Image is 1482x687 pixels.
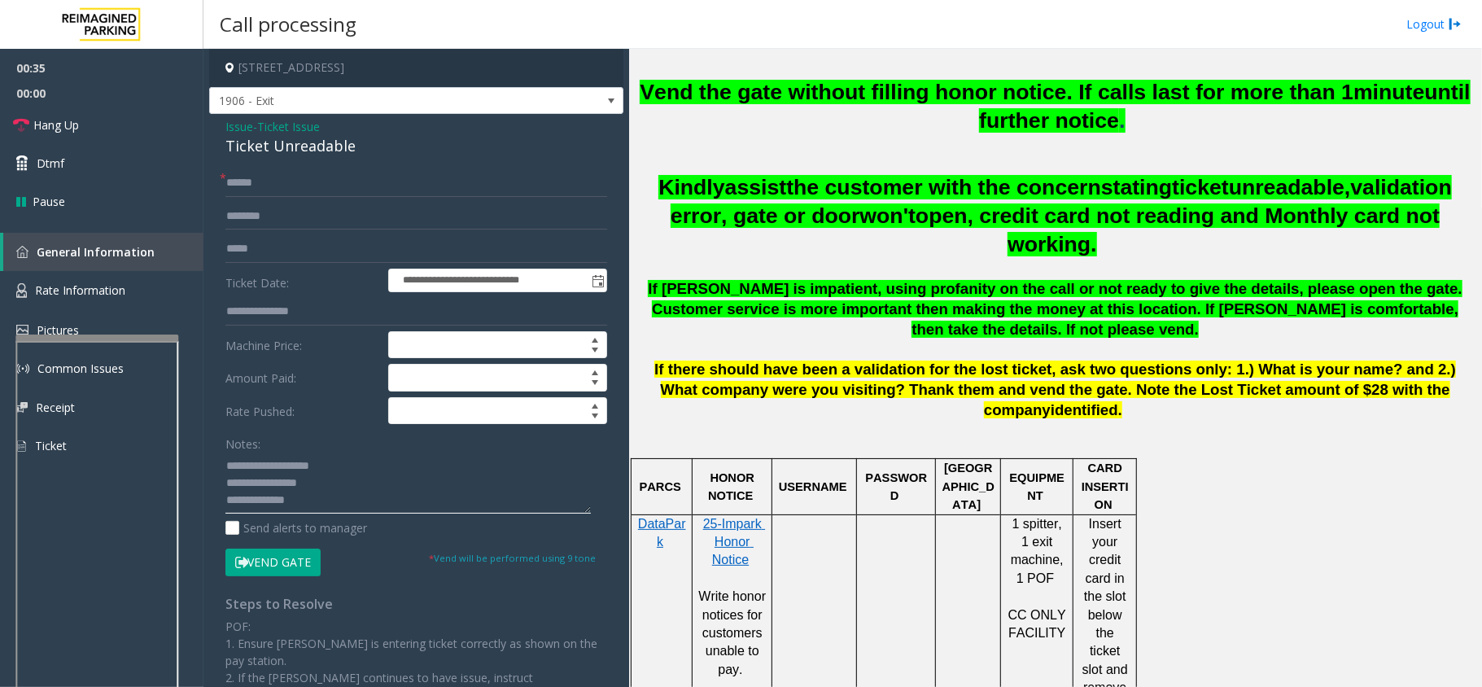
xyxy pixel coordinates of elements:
span: until further notice [979,80,1471,133]
small: Vend will be performed using 9 tone [429,552,596,564]
h4: Steps to Resolve [225,597,607,612]
label: Ticket Date: [221,269,384,293]
h4: [STREET_ADDRESS] [209,49,623,87]
span: If there should have been a validation for the lost ticket, ask two questions only: 1.) What is y... [654,361,1456,418]
span: Decrease value [584,411,606,424]
span: Pause [33,193,65,210]
span: the customer with the concern [786,175,1101,199]
button: Vend Gate [225,549,321,576]
span: General Information [37,244,155,260]
span: minute [1353,80,1424,104]
span: Increase value [584,365,606,378]
span: stating [1101,175,1172,199]
img: 'icon' [16,325,28,335]
div: Ticket Unreadable [225,135,607,157]
img: 'icon' [16,246,28,258]
span: - [253,119,320,134]
span: ticket [1172,175,1229,199]
img: logout [1449,15,1462,33]
span: Decrease value [584,378,606,391]
label: Notes: [225,430,260,453]
span: 1906 - Exit [210,88,540,114]
span: EQUIPMENT [1010,471,1065,502]
a: Logout [1406,15,1462,33]
span: CARD INSERTION [1082,462,1129,511]
span: Pictures [37,322,79,338]
label: Amount Paid: [221,364,384,392]
span: HONOR NOTICE [708,471,758,502]
span: CC ONLY FACILITY [1008,608,1070,640]
h3: Call processing [212,4,365,44]
span: assist [725,175,787,199]
span: Dtmf [37,155,64,172]
span: 1 spitter, 1 exit machine, 1 POF [1011,517,1067,585]
img: 'icon' [16,283,27,298]
span: Increase value [584,332,606,345]
span: Decrease value [584,345,606,358]
a: 25-Impark Honor Notice [703,518,765,567]
span: Issue [225,118,253,135]
span: Vend the gate without filling honor notice. If calls last for more than 1 [640,80,1353,104]
label: Machine Price: [221,331,384,359]
span: Increase value [584,398,606,411]
label: Send alerts to manager [225,519,367,536]
span: unreadable, [1229,175,1351,199]
span: Hang Up [33,116,79,133]
label: Rate Pushed: [221,397,384,425]
span: Ticket Issue [257,118,320,135]
span: [GEOGRAPHIC_DATA] [942,462,995,511]
span: USERNAME [779,480,847,493]
span: Kindly [658,175,724,199]
span: open, credit card not reading and Monthly card not working. [916,203,1440,256]
span: Toggle popup [588,269,606,292]
a: General Information [3,233,203,271]
a: DataPark [638,518,686,549]
span: . [1119,108,1125,133]
span: PARCS [640,480,681,493]
span: identified [1051,401,1118,418]
span: Rate Information [35,282,125,298]
span: Write honor notices for customers unable to pay. [698,589,769,676]
span: PASSWORD [865,471,927,502]
span: . [1118,401,1122,418]
span: If [PERSON_NAME] is impatient, using profanity on the call or not ready to give the details, plea... [648,280,1462,338]
span: won't [860,203,916,228]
